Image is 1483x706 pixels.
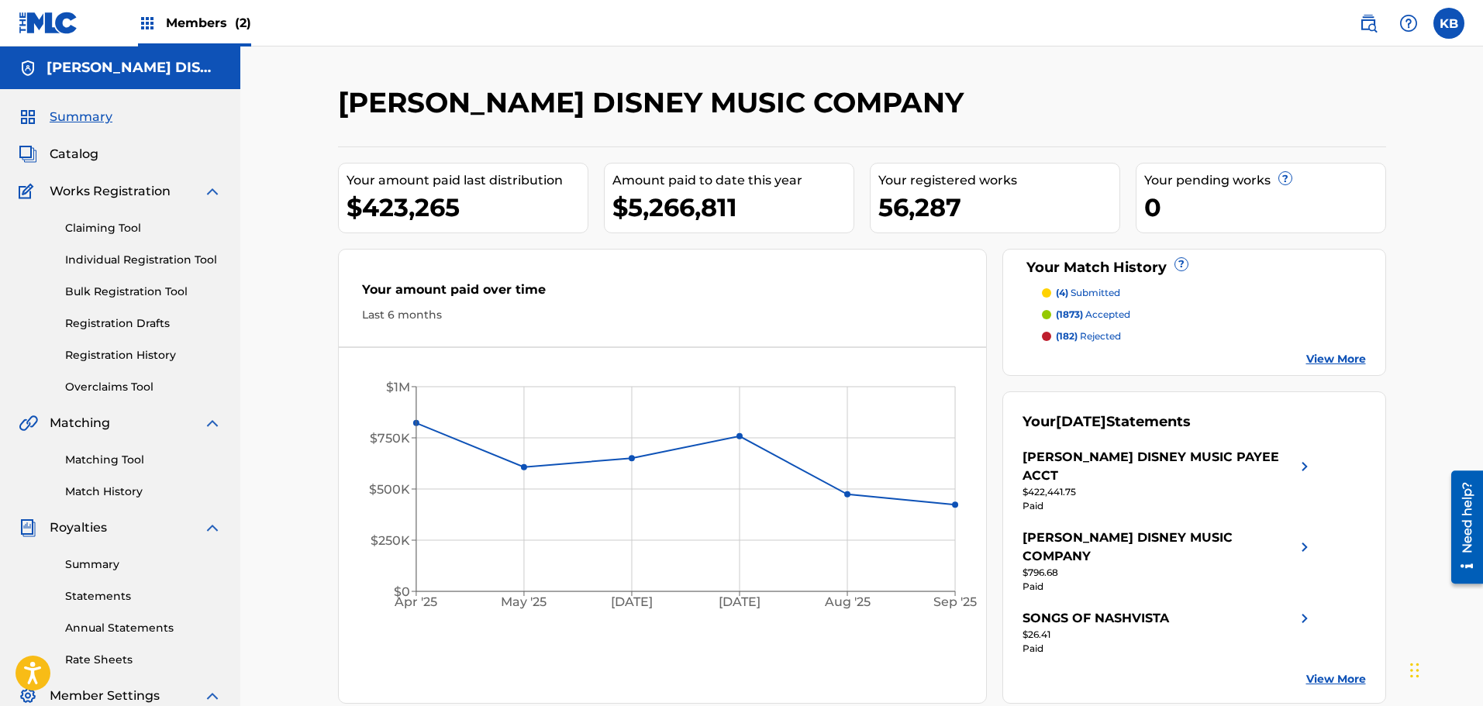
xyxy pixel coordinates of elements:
a: (4) submitted [1042,286,1366,300]
a: Bulk Registration Tool [65,284,222,300]
tspan: $500K [369,482,410,497]
span: [DATE] [1056,413,1106,430]
span: (1873) [1056,308,1083,320]
tspan: $750K [370,431,410,446]
img: right chevron icon [1295,609,1314,628]
span: Works Registration [50,182,171,201]
div: Your registered works [878,171,1119,190]
img: Accounts [19,59,37,77]
tspan: [DATE] [719,595,760,610]
img: expand [203,687,222,705]
span: (2) [235,15,251,30]
a: Rate Sheets [65,652,222,668]
div: Your amount paid last distribution [347,171,588,190]
iframe: Chat Widget [1405,632,1483,706]
span: Catalog [50,145,98,164]
h5: WALT DISNEY MUSIC COMPANY [47,59,222,77]
div: $422,441.75 [1023,485,1314,499]
a: Public Search [1353,8,1384,39]
span: Members [166,14,251,32]
div: Paid [1023,580,1314,594]
img: Royalties [19,518,37,537]
a: [PERSON_NAME] DISNEY MUSIC COMPANYright chevron icon$796.68Paid [1023,529,1314,594]
div: Paid [1023,642,1314,656]
div: $5,266,811 [612,190,854,225]
p: submitted [1056,286,1120,300]
div: $26.41 [1023,628,1314,642]
div: [PERSON_NAME] DISNEY MUSIC PAYEE ACCT [1023,448,1295,485]
div: 56,287 [878,190,1119,225]
img: Matching [19,414,38,432]
div: Your Match History [1023,257,1366,278]
div: Your amount paid over time [362,281,964,307]
tspan: May '25 [501,595,547,610]
tspan: Apr '25 [394,595,437,610]
img: right chevron icon [1295,448,1314,485]
a: View More [1306,671,1366,687]
tspan: Aug '25 [824,595,871,610]
a: Matching Tool [65,452,222,468]
a: Summary [65,556,222,573]
img: expand [203,518,222,537]
span: (4) [1056,287,1068,298]
a: (1873) accepted [1042,308,1366,322]
div: $796.68 [1023,566,1314,580]
a: CatalogCatalog [19,145,98,164]
div: $423,265 [347,190,588,225]
a: SONGS OF NASHVISTAright chevron icon$26.41Paid [1023,609,1314,656]
span: ? [1279,172,1292,184]
div: [PERSON_NAME] DISNEY MUSIC COMPANY [1023,529,1295,566]
div: Help [1393,8,1424,39]
div: Your Statements [1023,412,1191,432]
tspan: Sep '25 [933,595,977,610]
span: Royalties [50,518,107,537]
p: rejected [1056,329,1121,343]
div: SONGS OF NASHVISTA [1023,609,1169,628]
div: Amount paid to date this year [612,171,854,190]
div: Paid [1023,499,1314,513]
img: Member Settings [19,687,37,705]
div: Your pending works [1144,171,1385,190]
div: Last 6 months [362,307,964,323]
a: Registration Drafts [65,315,222,332]
img: right chevron icon [1295,529,1314,566]
div: User Menu [1433,8,1464,39]
a: [PERSON_NAME] DISNEY MUSIC PAYEE ACCTright chevron icon$422,441.75Paid [1023,448,1314,513]
span: Member Settings [50,687,160,705]
a: Claiming Tool [65,220,222,236]
img: Catalog [19,145,37,164]
iframe: Resource Center [1440,464,1483,589]
div: 0 [1144,190,1385,225]
img: search [1359,14,1378,33]
a: Statements [65,588,222,604]
img: expand [203,414,222,432]
div: Drag [1410,647,1419,694]
tspan: $250K [371,533,410,548]
a: Registration History [65,347,222,363]
a: SummarySummary [19,108,112,126]
a: Match History [65,484,222,500]
a: Annual Statements [65,620,222,636]
span: Matching [50,414,110,432]
img: help [1399,14,1418,33]
span: ? [1175,258,1188,270]
a: (182) rejected [1042,329,1366,343]
img: expand [203,182,222,201]
h2: [PERSON_NAME] DISNEY MUSIC COMPANY [338,85,971,120]
tspan: $1M [386,380,410,394]
img: Summary [19,108,37,126]
img: Top Rightsholders [138,14,157,33]
tspan: [DATE] [611,595,653,610]
a: Overclaims Tool [65,379,222,395]
img: Works Registration [19,182,39,201]
p: accepted [1056,308,1130,322]
tspan: $0 [394,584,410,599]
img: MLC Logo [19,12,78,34]
span: (182) [1056,330,1078,342]
span: Summary [50,108,112,126]
a: Individual Registration Tool [65,252,222,268]
a: View More [1306,351,1366,367]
